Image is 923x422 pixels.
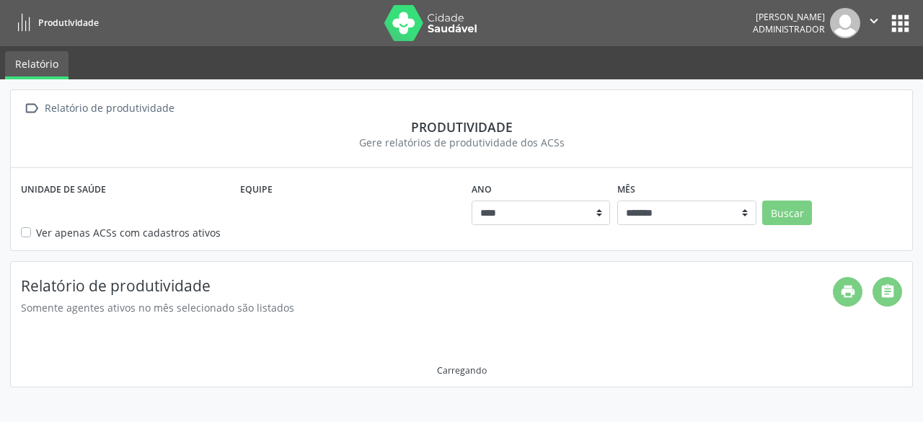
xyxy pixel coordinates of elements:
label: Equipe [240,178,273,201]
a: Produtividade [10,11,99,35]
div: Somente agentes ativos no mês selecionado são listados [21,300,833,315]
a: Relatório [5,51,69,79]
i:  [866,13,882,29]
button: apps [888,11,913,36]
div: Gere relatórios de produtividade dos ACSs [21,135,902,150]
button:  [860,8,888,38]
div: Carregando [437,364,487,377]
label: Mês [617,178,635,201]
div: [PERSON_NAME] [753,11,825,23]
h4: Relatório de produtividade [21,277,833,295]
label: Ver apenas ACSs com cadastros ativos [36,225,221,240]
a:  Relatório de produtividade [21,98,177,119]
img: img [830,8,860,38]
span: Administrador [753,23,825,35]
div: Relatório de produtividade [42,98,177,119]
div: Produtividade [21,119,902,135]
button: Buscar [762,201,812,225]
i:  [21,98,42,119]
label: Unidade de saúde [21,178,106,201]
span: Produtividade [38,17,99,29]
label: Ano [472,178,492,201]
